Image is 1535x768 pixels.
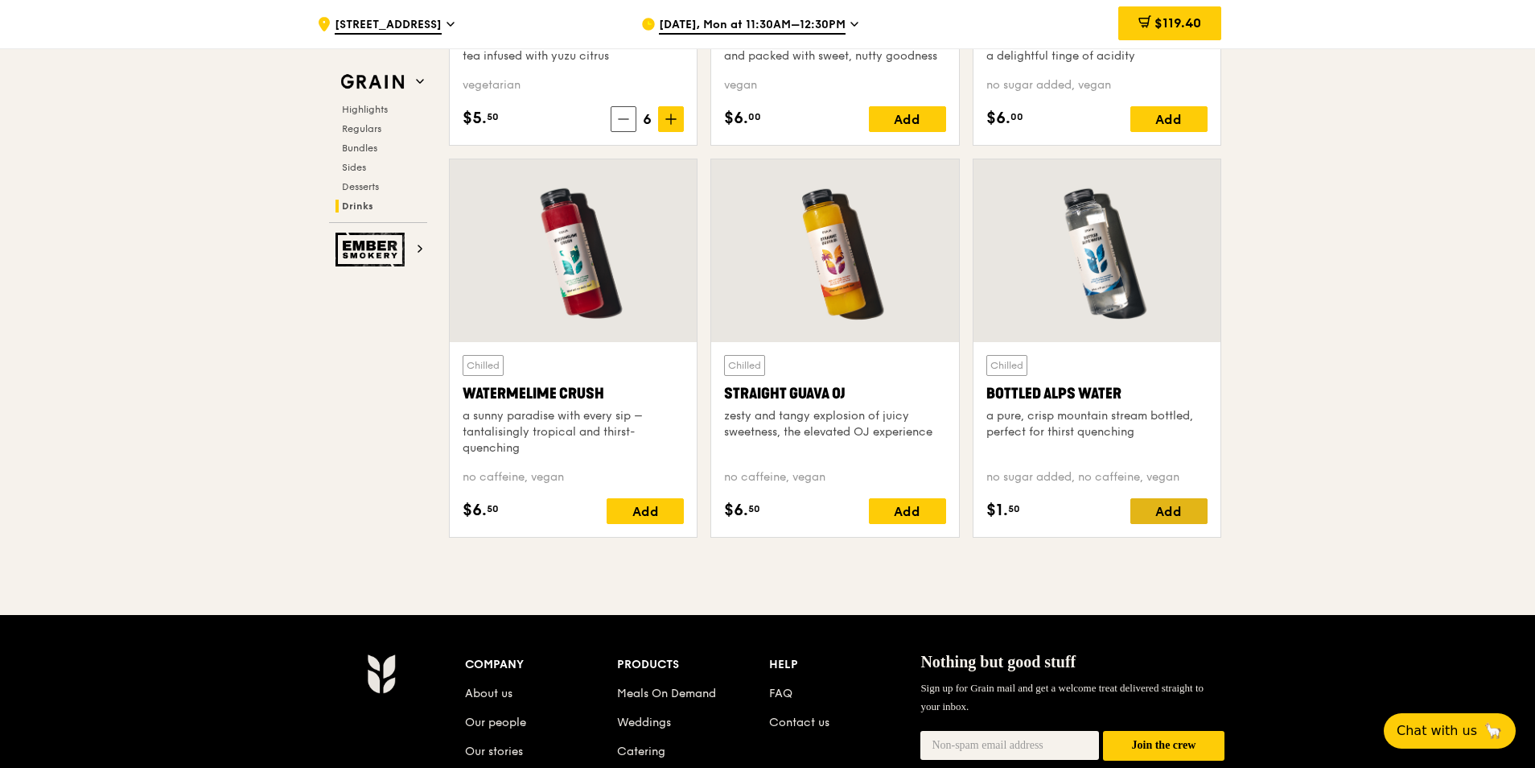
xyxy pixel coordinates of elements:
button: Chat with us🦙 [1384,713,1516,749]
div: zesty and tangy explosion of juicy sweetness, the elevated OJ experience [724,408,945,440]
span: Highlights [342,104,388,115]
div: Watermelime Crush [463,382,684,405]
a: Catering [617,745,665,758]
div: vegan [724,77,945,93]
span: $6. [724,106,748,130]
a: Our stories [465,745,523,758]
div: Bottled Alps Water [986,382,1208,405]
span: 🦙 [1484,721,1503,741]
a: FAQ [769,687,792,700]
div: a pure, crisp mountain stream bottled, perfect for thirst quenching [986,408,1208,440]
a: Meals On Demand [617,687,716,700]
div: full robust arabica beans, cold brewed and packed with sweet, nutty goodness [724,32,945,64]
span: 50 [748,502,760,515]
div: Add [869,106,946,132]
span: [DATE], Mon at 11:30AM–12:30PM [659,17,846,35]
div: Help [769,654,921,676]
img: Grain [367,654,395,694]
div: Add [607,498,684,524]
div: Chilled [724,355,765,376]
span: $6. [724,498,748,522]
div: a sunny paradise with every sip – tantalisingly tropical and thirst-quenching [463,408,684,456]
div: no caffeine, vegan [724,469,945,485]
div: no sugar added, no caffeine, vegan [986,469,1208,485]
span: 6 [636,108,658,130]
div: light and refreshing, high altitude oolong tea infused with yuzu citrus [463,32,684,64]
a: About us [465,687,512,700]
span: Regulars [342,123,381,134]
span: Bundles [342,142,377,154]
span: Chat with us [1397,721,1477,741]
div: Add [869,498,946,524]
a: Our people [465,716,526,729]
span: Nothing but good stuff [920,653,1076,671]
img: Ember Smokery web logo [335,233,409,266]
div: vegetarian [463,77,684,93]
span: $6. [463,498,487,522]
div: Chilled [986,355,1027,376]
span: 50 [487,502,499,515]
span: [STREET_ADDRESS] [335,17,442,35]
span: $1. [986,498,1008,522]
div: Straight Guava OJ [724,382,945,405]
span: $119.40 [1154,15,1201,31]
span: Drinks [342,200,373,212]
span: Sides [342,162,366,173]
div: Company [465,654,617,676]
a: Weddings [617,716,671,729]
div: Products [617,654,769,676]
div: Chilled [463,355,504,376]
span: 50 [487,110,499,123]
a: Contact us [769,716,829,729]
span: Desserts [342,181,379,192]
span: 00 [748,110,761,123]
div: Add [1130,106,1208,132]
input: Non-spam email address [920,731,1099,760]
img: Grain web logo [335,68,409,97]
span: $5. [463,106,487,130]
span: 50 [1008,502,1020,515]
div: no caffeine, vegan [463,469,684,485]
span: Sign up for Grain mail and get a welcome treat delivered straight to your inbox. [920,682,1204,712]
button: Join the crew [1103,731,1224,761]
div: Add [1130,498,1208,524]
